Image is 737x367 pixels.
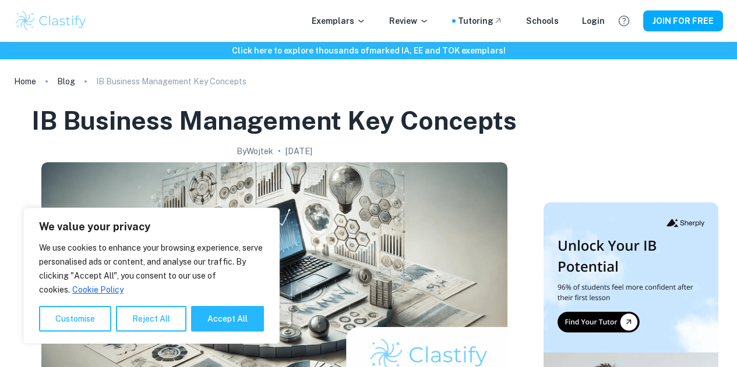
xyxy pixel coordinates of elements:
[72,284,124,295] a: Cookie Policy
[2,44,735,57] h6: Click here to explore thousands of marked IA, EE and TOK exemplars !
[389,15,429,27] p: Review
[458,15,503,27] a: Tutoring
[116,306,186,332] button: Reject All
[14,9,88,33] img: Clastify logo
[526,15,559,27] a: Schools
[23,208,280,344] div: We value your privacy
[582,15,605,27] a: Login
[312,15,366,27] p: Exemplars
[191,306,264,332] button: Accept All
[96,75,246,88] p: IB Business Management Key Concepts
[285,145,312,158] h2: [DATE]
[14,73,36,90] a: Home
[31,104,517,138] h1: IB Business Management Key Concepts
[643,10,723,31] button: JOIN FOR FREE
[39,306,111,332] button: Customise
[39,241,264,297] p: We use cookies to enhance your browsing experience, serve personalised ads or content, and analys...
[57,73,75,90] a: Blog
[278,145,281,158] p: •
[39,220,264,234] p: We value your privacy
[237,145,273,158] h2: By Wojtek
[614,11,634,31] button: Help and Feedback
